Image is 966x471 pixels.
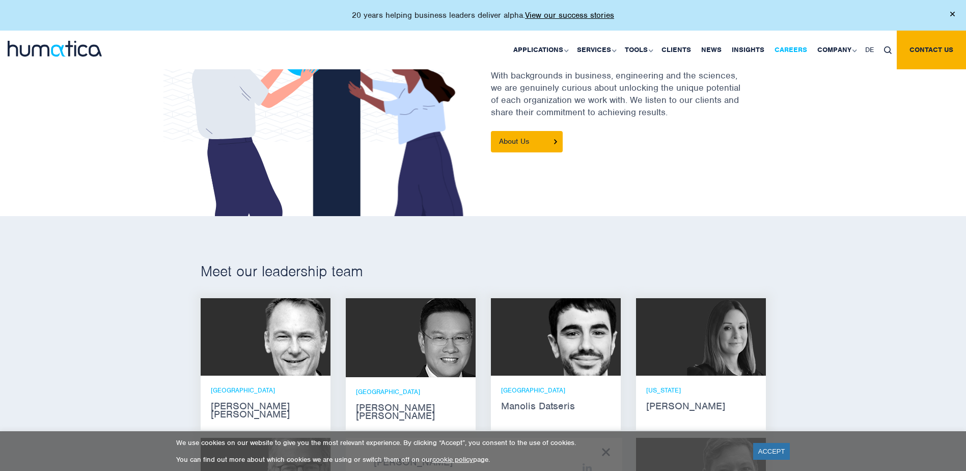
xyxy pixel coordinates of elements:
[356,387,465,396] p: [GEOGRAPHIC_DATA]
[8,41,102,57] img: logo
[501,386,611,395] p: [GEOGRAPHIC_DATA]
[252,298,330,376] img: Andros Payne
[356,404,465,420] strong: [PERSON_NAME] [PERSON_NAME]
[508,31,572,69] a: Applications
[656,31,696,69] a: Clients
[211,402,320,418] strong: [PERSON_NAME] [PERSON_NAME]
[646,402,756,410] strong: [PERSON_NAME]
[753,443,790,460] a: ACCEPT
[176,438,740,447] p: We use cookies on our website to give you the most relevant experience. By clicking “Accept”, you...
[201,262,766,280] h2: Meet our leadership team
[812,31,860,69] a: Company
[897,31,966,69] a: Contact us
[696,31,727,69] a: News
[176,455,740,464] p: You can find out more about which cookies we are using or switch them off on our page.
[884,46,892,54] img: search_icon
[572,31,620,69] a: Services
[542,298,621,376] img: Manolis Datseris
[389,298,476,377] img: Jen Jee Chan
[491,131,563,152] a: About Us
[687,298,766,376] img: Melissa Mounce
[769,31,812,69] a: Careers
[860,31,879,69] a: DE
[491,45,766,131] p: Our team combines the pragmatism of an entrepreneurial senior executive with the structured analy...
[525,10,614,20] a: View our success stories
[620,31,656,69] a: Tools
[432,455,473,464] a: cookie policy
[211,386,320,395] p: [GEOGRAPHIC_DATA]
[865,45,874,54] span: DE
[646,386,756,395] p: [US_STATE]
[352,10,614,20] p: 20 years helping business leaders deliver alpha.
[727,31,769,69] a: Insights
[554,139,557,144] img: About Us
[501,402,611,410] strong: Manolis Datseris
